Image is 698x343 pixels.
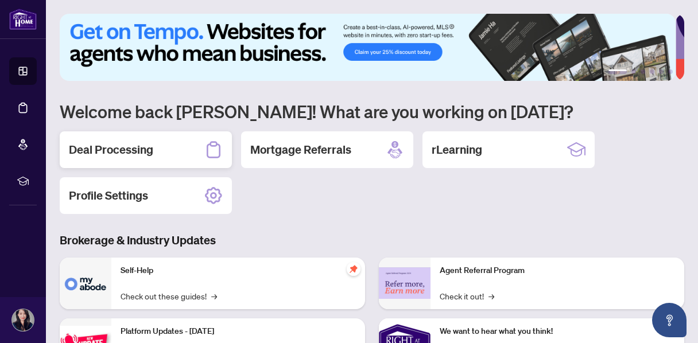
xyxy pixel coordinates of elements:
h2: rLearning [432,142,482,158]
img: Self-Help [60,258,111,309]
h2: Deal Processing [69,142,153,158]
p: Self-Help [121,264,356,277]
p: Platform Updates - [DATE] [121,325,356,338]
h1: Welcome back [PERSON_NAME]! What are you working on [DATE]? [60,100,684,122]
h3: Brokerage & Industry Updates [60,232,684,248]
a: Check out these guides!→ [121,290,217,302]
img: Slide 0 [60,14,676,81]
button: 4 [650,69,654,74]
img: logo [9,9,37,30]
span: → [211,290,217,302]
button: 6 [668,69,673,74]
button: 2 [631,69,636,74]
button: 5 [659,69,664,74]
button: 3 [641,69,645,74]
p: We want to hear what you think! [440,325,675,338]
span: pushpin [347,262,360,276]
h2: Mortgage Referrals [250,142,351,158]
img: Agent Referral Program [379,267,431,299]
span: → [488,290,494,302]
p: Agent Referral Program [440,264,675,277]
h2: Profile Settings [69,188,148,204]
img: Profile Icon [12,309,34,331]
a: Check it out!→ [440,290,494,302]
button: Open asap [652,303,687,337]
button: 1 [608,69,627,74]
